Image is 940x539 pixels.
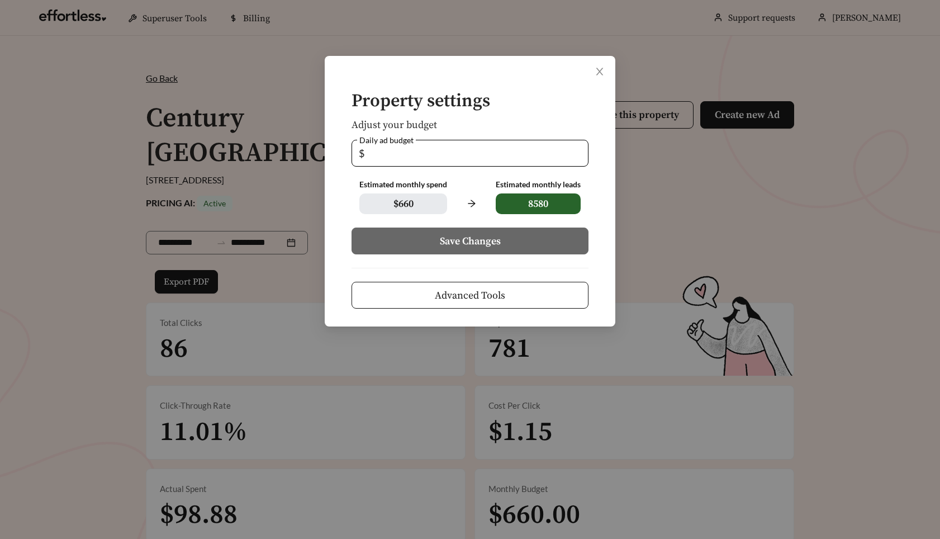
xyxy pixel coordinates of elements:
[435,288,505,303] span: Advanced Tools
[496,193,581,214] span: 8580
[352,228,588,254] button: Save Changes
[584,56,615,87] button: Close
[352,92,588,111] h4: Property settings
[352,120,588,131] h5: Adjust your budget
[359,140,364,166] span: $
[460,193,482,214] span: arrow-right
[359,180,447,190] div: Estimated monthly spend
[595,67,605,77] span: close
[352,282,588,309] button: Advanced Tools
[496,180,581,190] div: Estimated monthly leads
[359,193,447,214] span: $ 660
[352,290,588,300] a: Advanced Tools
